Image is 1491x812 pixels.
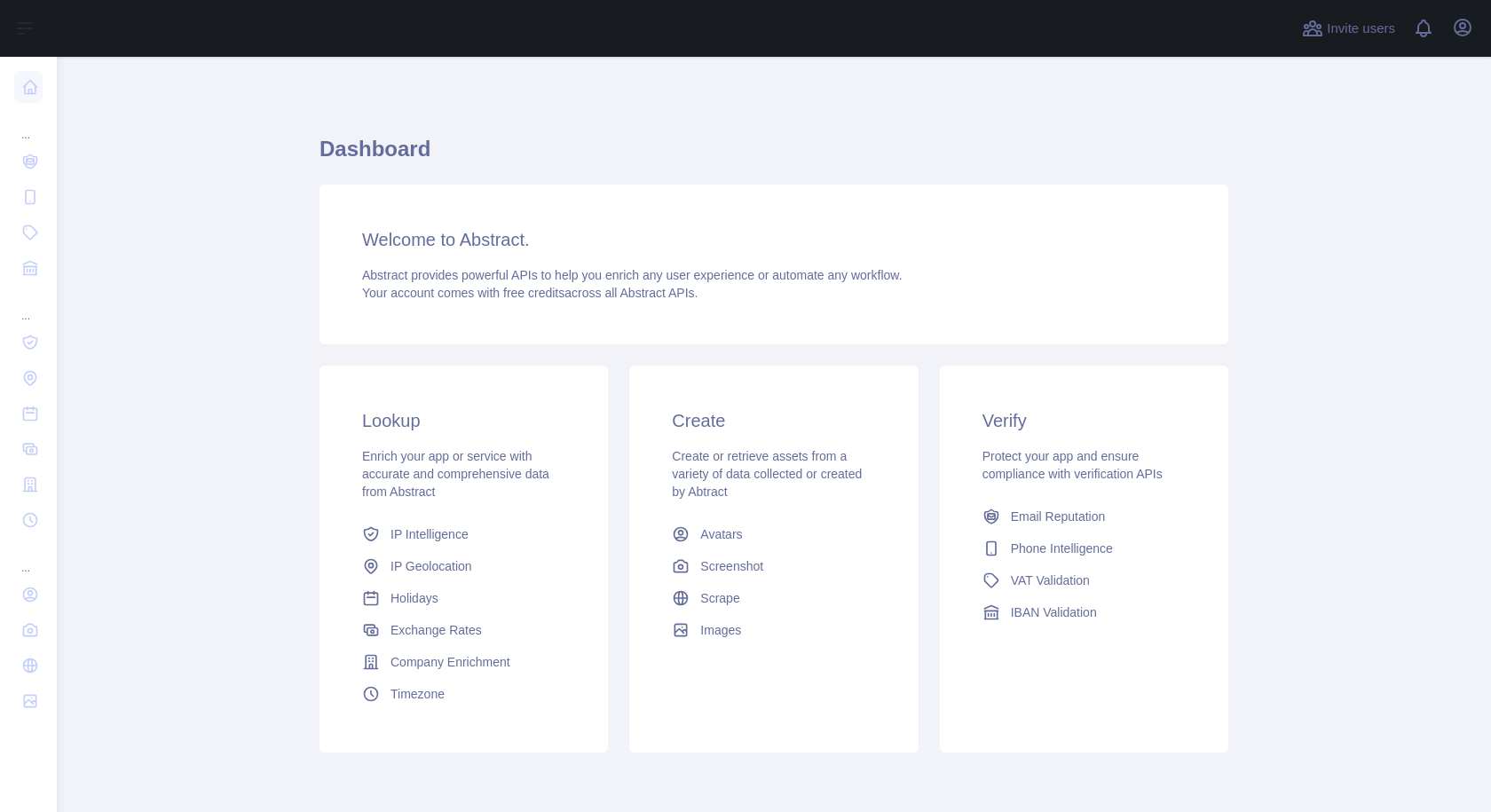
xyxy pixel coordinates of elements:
[975,532,1193,564] a: Phone Intelligence
[355,678,572,710] a: Timezone
[700,621,741,639] span: Images
[355,550,572,582] a: IP Geolocation
[355,646,572,678] a: Company Enrichment
[672,449,862,499] span: Create or retrieve assets from a variety of data collected or created by Abtract
[355,582,572,614] a: Holidays
[362,268,903,282] span: Abstract provides powerful APIs to help you enrich any user experience or automate any workflow.
[503,286,564,300] span: free credits
[1011,603,1097,621] span: IBAN Validation
[665,582,882,614] a: Scrape
[665,518,882,550] a: Avatars
[355,518,572,550] a: IP Intelligence
[975,596,1193,628] a: IBAN Validation
[14,540,43,575] div: ...
[982,408,1186,433] h3: Verify
[14,106,43,142] div: ...
[1011,572,1090,589] span: VAT Validation
[975,564,1193,596] a: VAT Validation
[390,525,469,543] span: IP Intelligence
[700,525,742,543] span: Avatars
[1327,19,1395,39] span: Invite users
[665,614,882,646] a: Images
[982,449,1163,481] span: Protect your app and ensure compliance with verification APIs
[1298,14,1399,43] button: Invite users
[1011,508,1106,525] span: Email Reputation
[390,589,438,607] span: Holidays
[975,501,1193,532] a: Email Reputation
[700,589,739,607] span: Scrape
[1011,540,1113,557] span: Phone Intelligence
[390,685,445,703] span: Timezone
[319,135,1228,177] h1: Dashboard
[362,408,565,433] h3: Lookup
[665,550,882,582] a: Screenshot
[672,408,875,433] h3: Create
[355,614,572,646] a: Exchange Rates
[362,227,1186,252] h3: Welcome to Abstract.
[362,286,698,300] span: Your account comes with across all Abstract APIs.
[390,557,472,575] span: IP Geolocation
[14,288,43,323] div: ...
[700,557,763,575] span: Screenshot
[390,621,482,639] span: Exchange Rates
[362,449,549,499] span: Enrich your app or service with accurate and comprehensive data from Abstract
[390,653,510,671] span: Company Enrichment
